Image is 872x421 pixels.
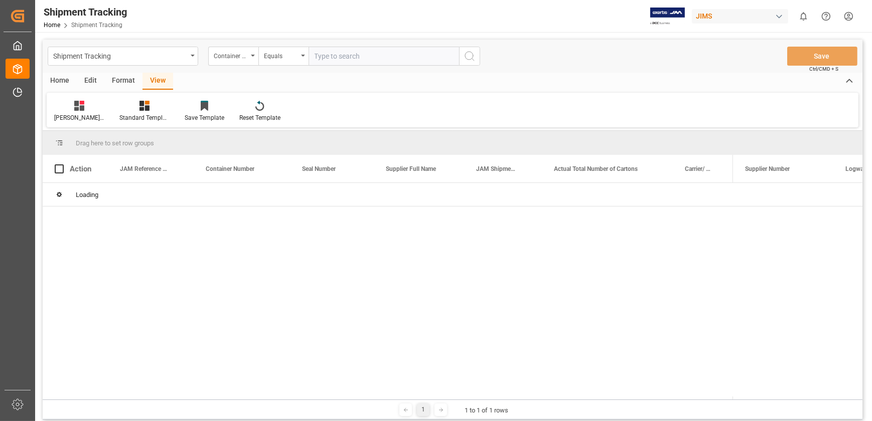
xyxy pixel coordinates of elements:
div: Equals [264,49,298,61]
span: Carrier/ Forwarder Name [685,165,712,172]
span: Loading [76,191,98,198]
div: 1 to 1 of 1 rows [465,405,508,415]
span: Actual Total Number of Cartons [554,165,638,172]
button: search button [459,47,480,66]
div: Format [104,73,142,90]
span: JAM Shipment Number [476,165,516,172]
button: open menu [258,47,309,66]
div: Save Template [185,113,224,122]
span: Supplier Full Name [386,165,436,172]
div: View [142,73,173,90]
div: Home [43,73,77,90]
span: Seal Number [302,165,336,172]
button: open menu [48,47,198,66]
div: Edit [77,73,104,90]
div: Shipment Tracking [53,49,187,62]
div: 1 [417,403,429,416]
button: JIMS [692,7,792,26]
span: Drag here to set row groups [76,139,154,147]
a: Home [44,22,60,29]
div: JIMS [692,9,788,24]
span: Supplier Number [745,165,790,172]
div: Shipment Tracking [44,5,127,20]
button: open menu [208,47,258,66]
div: Container Number [214,49,248,61]
span: JAM Reference Number [120,165,168,172]
button: Help Center [815,5,837,28]
div: Standard Templates [119,113,170,122]
span: Container Number [206,165,254,172]
button: show 0 new notifications [792,5,815,28]
img: Exertis%20JAM%20-%20Email%20Logo.jpg_1722504956.jpg [650,8,685,25]
div: Action [70,164,91,173]
span: Ctrl/CMD + S [809,65,838,73]
button: Save [787,47,857,66]
input: Type to search [309,47,459,66]
div: [PERSON_NAME] containers [54,113,104,122]
div: Reset Template [239,113,280,122]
